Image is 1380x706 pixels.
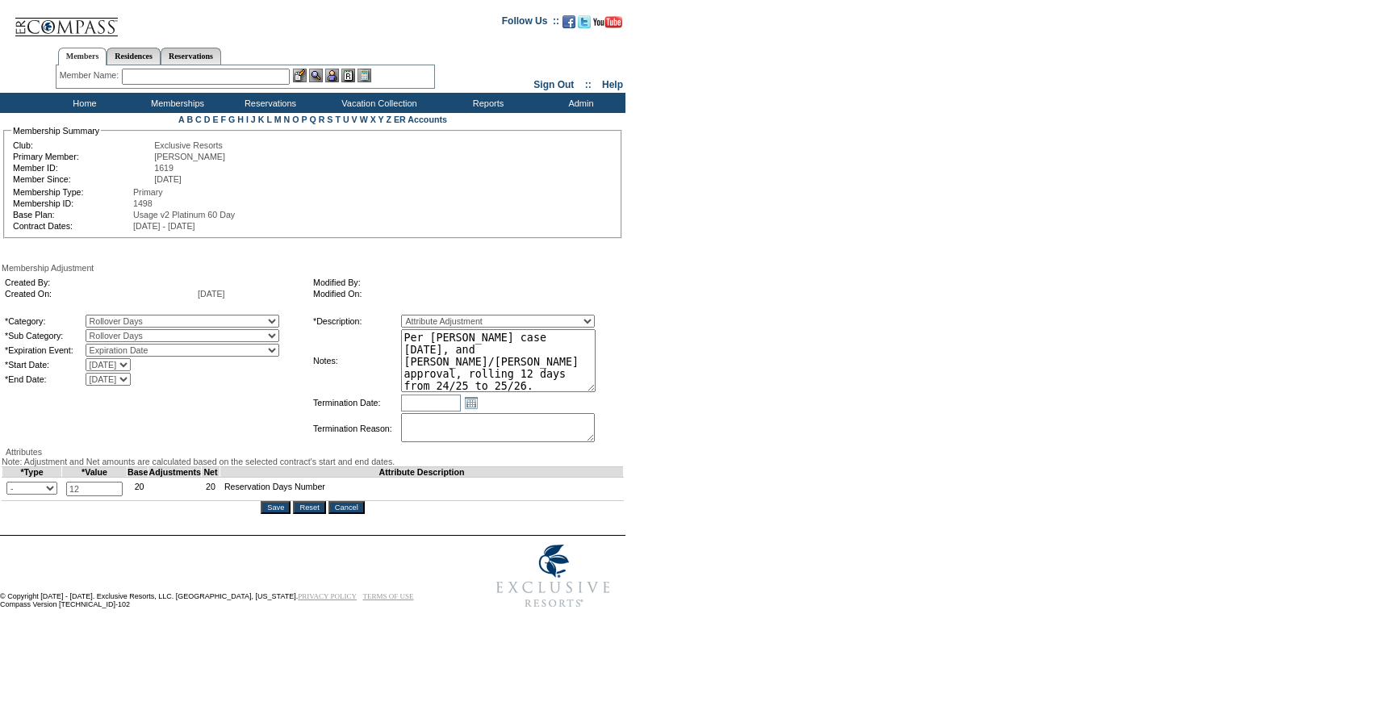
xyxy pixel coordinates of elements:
td: Reservations [222,93,315,113]
td: Member ID: [13,163,153,173]
td: Membership Type: [13,187,132,197]
a: ER Accounts [394,115,447,124]
input: Cancel [328,501,365,514]
td: Base [128,467,148,478]
a: PRIVACY POLICY [298,592,357,600]
a: S [327,115,332,124]
span: Exclusive Resorts [154,140,223,150]
td: Memberships [129,93,222,113]
a: W [360,115,368,124]
td: Created On: [5,289,196,299]
td: Base Plan: [13,210,132,219]
a: M [274,115,282,124]
td: *Type [2,467,62,478]
span: Usage v2 Platinum 60 Day [133,210,235,219]
a: N [284,115,291,124]
td: *Description: [313,315,399,328]
td: *Category: [5,315,84,328]
a: Subscribe to our YouTube Channel [593,20,622,30]
td: Reservation Days Number [220,478,623,501]
a: I [246,115,249,124]
td: 20 [202,478,220,501]
a: J [251,115,256,124]
a: D [204,115,211,124]
a: V [352,115,358,124]
a: Sign Out [533,79,574,90]
td: Follow Us :: [502,14,559,33]
td: Vacation Collection [315,93,440,113]
img: b_edit.gif [293,69,307,82]
td: *Sub Category: [5,329,84,342]
td: *Value [62,467,128,478]
td: Termination Reason: [313,413,399,444]
a: Y [378,115,384,124]
td: Contract Dates: [13,221,132,231]
td: Primary Member: [13,152,153,161]
td: Termination Date: [313,394,399,411]
a: R [319,115,325,124]
a: L [266,115,271,124]
input: Save [261,501,291,514]
td: Adjustments [148,467,202,478]
a: G [228,115,235,124]
a: Q [309,115,316,124]
a: Residences [107,48,161,65]
td: *End Date: [5,373,84,386]
a: C [195,115,202,124]
td: Modified By: [313,278,615,287]
img: Impersonate [325,69,339,82]
a: B [186,115,193,124]
span: [DATE] - [DATE] [133,221,195,231]
td: Club: [13,140,153,150]
span: 1619 [154,163,174,173]
span: 1498 [133,198,153,208]
span: [DATE] [198,289,225,299]
td: Membership ID: [13,198,132,208]
div: Note: Adjustment and Net amounts are calculated based on the selected contract's start and end da... [2,457,624,466]
input: Reset [293,501,325,514]
span: :: [585,79,592,90]
a: Follow us on Twitter [578,20,591,30]
td: Created By: [5,278,196,287]
a: A [178,115,184,124]
img: Become our fan on Facebook [562,15,575,28]
td: Home [36,93,129,113]
a: Z [386,115,391,124]
td: *Start Date: [5,358,84,371]
td: 20 [128,478,148,501]
a: E [212,115,218,124]
td: Reports [440,93,533,113]
img: Follow us on Twitter [578,15,591,28]
img: Subscribe to our YouTube Channel [593,16,622,28]
a: T [335,115,341,124]
span: [PERSON_NAME] [154,152,225,161]
div: Member Name: [60,69,122,82]
a: P [302,115,307,124]
span: [DATE] [154,174,182,184]
td: *Expiration Event: [5,344,84,357]
a: O [292,115,299,124]
div: Membership Adjustment [2,263,624,273]
a: Become our fan on Facebook [562,20,575,30]
img: b_calculator.gif [358,69,371,82]
a: Help [602,79,623,90]
a: Open the calendar popup. [462,394,480,411]
a: K [258,115,265,124]
a: TERMS OF USE [363,592,414,600]
div: Attributes [2,447,624,457]
td: Member Since: [13,174,153,184]
textarea: Per [PERSON_NAME] case [DATE], and [PERSON_NAME]/[PERSON_NAME] approval, rolling 12 days from 24/... [401,329,596,392]
img: Reservations [341,69,355,82]
legend: Membership Summary [11,126,101,136]
a: X [370,115,376,124]
td: Modified On: [313,289,615,299]
img: View [309,69,323,82]
span: Primary [133,187,163,197]
a: H [237,115,244,124]
a: Reservations [161,48,221,65]
td: Net [202,467,220,478]
a: U [343,115,349,124]
a: Members [58,48,107,65]
td: Notes: [313,329,399,392]
td: Admin [533,93,625,113]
